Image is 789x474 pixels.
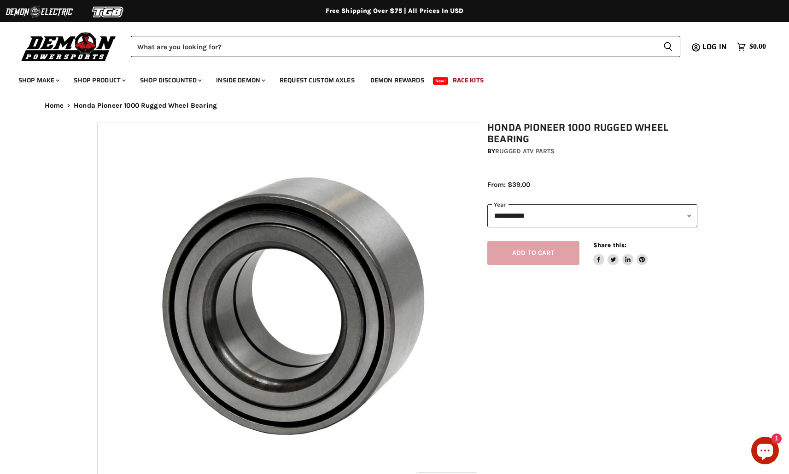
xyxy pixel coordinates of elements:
input: Search [131,36,656,57]
div: by [487,146,697,156]
h1: Honda Pioneer 1000 Rugged Wheel Bearing [487,122,697,145]
button: Search [656,36,680,57]
a: Inside Demon [209,71,271,90]
a: Shop Discounted [133,71,207,90]
aside: Share this: [593,241,648,266]
ul: Main menu [12,67,764,90]
select: year [487,204,697,227]
img: Demon Electric Logo 2 [5,3,74,21]
img: Demon Powersports [18,30,119,63]
span: Log in [702,41,727,52]
span: Honda Pioneer 1000 Rugged Wheel Bearing [74,102,217,110]
a: Shop Make [12,71,65,90]
span: New! [433,77,449,85]
a: Shop Product [67,71,131,90]
nav: Breadcrumbs [26,102,763,110]
a: Home [45,102,64,110]
form: Product [131,36,680,57]
inbox-online-store-chat: Shopify online store chat [748,437,782,467]
a: Log in [698,43,732,51]
span: From: $39.00 [487,180,530,189]
a: Demon Rewards [363,71,431,90]
img: TGB Logo 2 [74,3,143,21]
div: Free Shipping Over $75 | All Prices In USD [26,7,763,15]
a: Race Kits [446,71,491,90]
span: $0.00 [749,42,766,51]
a: Rugged ATV Parts [495,147,555,155]
a: Request Custom Axles [273,71,362,90]
a: $0.00 [732,40,771,53]
span: Share this: [593,242,626,249]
